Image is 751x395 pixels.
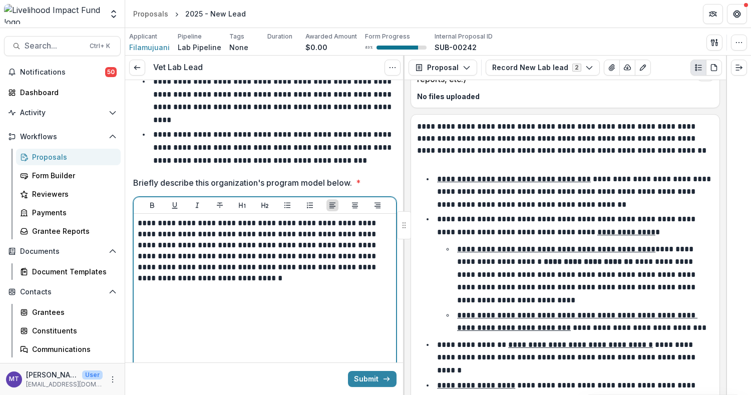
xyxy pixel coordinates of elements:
button: Open Data & Reporting [4,361,121,377]
p: Briefly describe this organization's program model below. [133,177,352,189]
span: Activity [20,109,105,117]
p: Awarded Amount [305,32,357,41]
button: Underline [169,199,181,211]
div: Reviewers [32,189,113,199]
a: Payments [16,204,121,221]
p: Internal Proposal ID [435,32,493,41]
div: Proposals [133,9,168,19]
button: Plaintext view [690,60,706,76]
div: Document Templates [32,266,113,277]
p: No files uploaded [417,91,713,102]
img: Livelihood Impact Fund logo [4,4,103,24]
p: Lab Pipeline [178,42,221,53]
div: Communications [32,344,113,354]
span: Search... [25,41,84,51]
a: Dashboard [4,84,121,101]
p: $0.00 [305,42,327,53]
a: Filamujuani [129,42,170,53]
span: Documents [20,247,105,256]
a: Constituents [16,322,121,339]
p: None [229,42,248,53]
button: View Attached Files [604,60,620,76]
button: Partners [703,4,723,24]
button: Open entity switcher [107,4,121,24]
button: Expand right [731,60,747,76]
a: Proposals [129,7,172,21]
button: Search... [4,36,121,56]
span: Notifications [20,68,105,77]
button: Heading 1 [236,199,248,211]
div: Grantees [32,307,113,317]
div: Dashboard [20,87,113,98]
button: Submit [348,371,397,387]
a: Grantee Reports [16,223,121,239]
button: Italicize [191,199,203,211]
div: 2025 - New Lead [185,9,246,19]
button: Open Documents [4,243,121,259]
div: Form Builder [32,170,113,181]
p: 83 % [365,44,372,51]
button: Open Workflows [4,129,121,145]
span: Workflows [20,133,105,141]
button: Align Right [371,199,384,211]
p: Pipeline [178,32,202,41]
p: Tags [229,32,244,41]
a: Document Templates [16,263,121,280]
button: More [107,373,119,385]
h3: Vet Lab Lead [153,63,203,72]
p: Form Progress [365,32,410,41]
button: Align Left [326,199,338,211]
div: Proposals [32,152,113,162]
button: Strike [214,199,226,211]
nav: breadcrumb [129,7,250,21]
p: Applicant [129,32,157,41]
button: Get Help [727,4,747,24]
p: User [82,370,103,379]
button: Heading 2 [259,199,271,211]
span: Contacts [20,288,105,296]
div: Payments [32,207,113,218]
a: Communications [16,341,121,357]
button: Notifications50 [4,64,121,80]
div: Ctrl + K [88,41,112,52]
button: Edit as form [635,60,651,76]
button: Bold [146,199,158,211]
div: Constituents [32,325,113,336]
p: Duration [267,32,292,41]
div: Muthoni Thuo [9,376,19,382]
button: PDF view [706,60,722,76]
button: Bullet List [281,199,293,211]
button: Open Contacts [4,284,121,300]
button: Proposal [409,60,477,76]
p: [PERSON_NAME] [26,369,78,380]
button: Record New Lab lead2 [486,60,600,76]
a: Reviewers [16,186,121,202]
button: Open Activity [4,105,121,121]
p: [EMAIL_ADDRESS][DOMAIN_NAME] [26,380,103,389]
p: SUB-00242 [435,42,477,53]
button: Align Center [349,199,361,211]
a: Proposals [16,149,121,165]
a: Grantees [16,304,121,320]
button: Options [385,60,401,76]
button: Ordered List [304,199,316,211]
div: Grantee Reports [32,226,113,236]
a: Form Builder [16,167,121,184]
span: 50 [105,67,117,77]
